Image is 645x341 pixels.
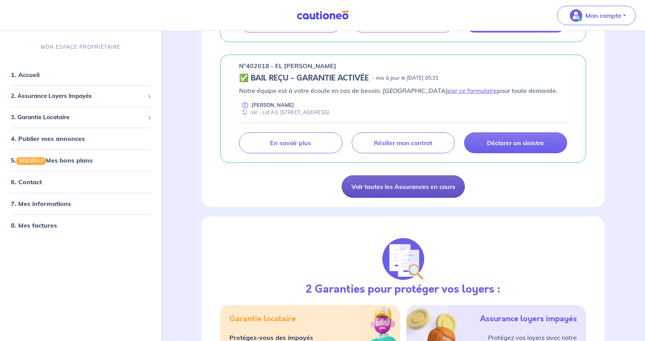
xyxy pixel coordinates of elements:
div: 3. Garantie Locataire [3,110,158,125]
div: 7. Mes informations [3,196,158,211]
a: 4. Publier mes annonces [11,135,85,142]
img: illu_account_valid_menu.svg [570,9,582,22]
a: En savoir plus [239,132,342,153]
p: MON ESPACE PROPRIÉTAIRE [41,43,120,51]
p: Mon compte [585,11,621,20]
a: Résilier mon contrat [352,132,455,153]
img: Cautioneo [294,10,352,20]
a: 8. Mes factures [11,221,57,229]
div: rdc - Lot A3, [STREET_ADDRESS] [239,109,329,116]
p: n°402018 - EL [PERSON_NAME] [239,61,336,70]
div: state: CONTRACT-VALIDATED, Context: ,MAYBE-CERTIFICATE,,LESSOR-DOCUMENTS,IS-ODEALIM [239,74,567,83]
a: 7. Mes informations [11,200,71,207]
p: Déclarer un sinistre [487,139,544,147]
a: 6. Contact [11,178,42,186]
a: par ce formulaire [447,87,497,94]
h3: 2 Garanties pour protéger vos loyers : [306,283,501,296]
a: 1. Accueil [11,71,40,79]
div: 4. Publier mes annonces [3,131,158,146]
div: 2. Assurance Loyers Impayés [3,89,158,104]
p: [PERSON_NAME] [251,101,294,109]
p: En savoir plus [270,139,311,147]
a: 5.NOUVEAUMes bons plans [11,156,93,164]
p: Notre équipe est à votre écoute en cas de besoin. [GEOGRAPHIC_DATA] pour toute demande. [239,86,567,95]
div: 1. Accueil [3,67,158,82]
p: - mis à jour le [DATE] 05:31 [372,74,439,82]
button: illu_account_valid_menu.svgMon compte [557,6,636,25]
a: Déclarer un sinistre [464,132,567,153]
h5: Garantie locataire [229,314,296,324]
p: Résilier mon contrat [374,139,432,147]
div: 8. Mes factures [3,218,158,233]
a: Voir toutes les Assurances en cours [342,175,465,198]
h5: ✅ BAIL REÇU - GARANTIE ACTIVÉE [239,74,369,83]
h5: Assurance loyers impayés [480,314,577,324]
span: 3. Garantie Locataire [11,113,144,122]
span: 2. Assurance Loyers Impayés [11,92,144,101]
img: justif-loupe [382,238,424,280]
div: 6. Contact [3,174,158,190]
div: 5.NOUVEAUMes bons plans [3,153,158,168]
